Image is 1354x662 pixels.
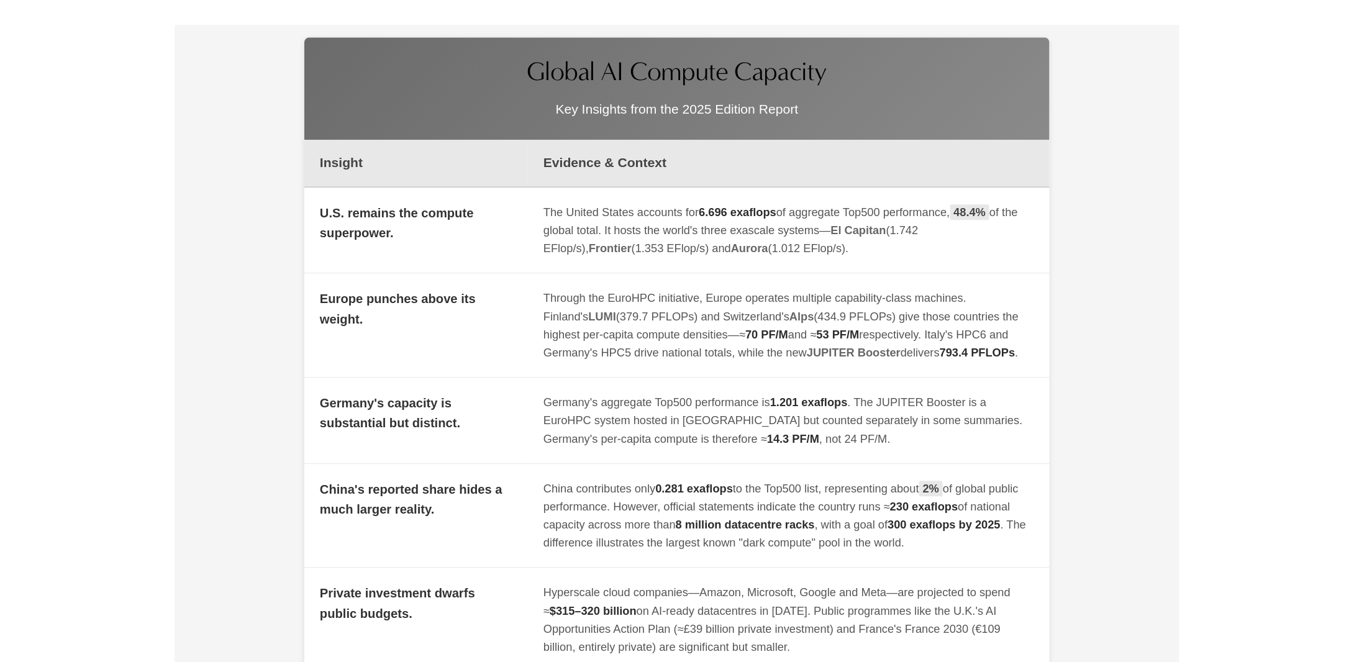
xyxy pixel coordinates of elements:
span: 53 PF/M [817,328,860,341]
div: China contributes only to the Top500 list, representing about of global public performance. Howev... [543,479,1034,552]
div: U.S. remains the compute superpower. [320,203,512,243]
div: Private investment dwarfs public budgets. [320,583,512,623]
div: Through the EuroHPC initiative, Europe operates multiple capability-class machines. Finland's (37... [543,289,1034,361]
th: Evidence & Context [528,140,1050,187]
span: 300 exaflops by 2025 [888,518,1000,531]
span: 8 million datacentre racks [676,518,815,531]
span: 793.4 PFLOPs [940,346,1015,359]
span: Alps [789,310,814,323]
span: 230 exaflops [890,500,958,513]
div: Europe punches above its weight. [320,289,512,329]
div: China's reported share hides a much larger reality. [320,479,512,520]
span: Frontier [589,242,632,255]
span: JUPITER Booster [807,346,901,359]
th: Insight [304,140,528,187]
span: El Capitan [831,224,886,237]
div: The United States accounts for of aggregate Top500 performance, of the global total. It hosts the... [543,203,1034,258]
span: 2% [919,481,943,496]
span: Aurora [731,242,768,255]
h1: Global AI Compute Capacity [323,56,1031,88]
span: 14.3 PF/M [767,432,819,445]
span: 6.696 exaflops [699,206,776,219]
span: 1.201 exaflops [770,396,848,409]
div: Hyperscale cloud companies—Amazon, Microsoft, Google and Meta—are projected to spend ≈ on AI-read... [543,583,1034,656]
div: Germany's aggregate Top500 performance is . The JUPITER Booster is a EuroHPC system hosted in [GE... [543,393,1034,448]
span: 70 PF/M [745,328,788,341]
span: LUMI [588,310,616,323]
span: 48.4% [950,204,990,220]
div: Germany's capacity is substantial but distinct. [320,393,512,433]
span: $315–320 billion [550,604,637,617]
span: 0.281 exaflops [655,482,733,495]
p: Key Insights from the 2025 Edition Report [323,97,1031,121]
